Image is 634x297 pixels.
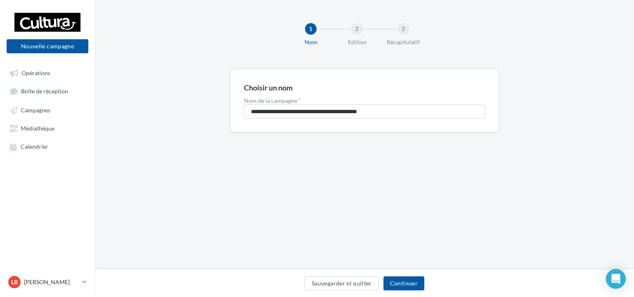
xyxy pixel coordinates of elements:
div: 1 [305,23,317,35]
div: 2 [351,23,363,35]
span: LB [11,278,18,286]
button: Nouvelle campagne [7,39,88,53]
a: LB [PERSON_NAME] [7,274,88,290]
div: Choisir un nom [244,84,293,91]
div: Open Intercom Messenger [606,269,626,289]
span: Opérations [21,69,50,76]
a: Médiathèque [5,121,90,135]
a: Opérations [5,65,90,80]
div: Edition [331,38,383,46]
span: Boîte de réception [21,88,68,95]
button: Sauvegarder et quitter [305,276,379,290]
a: Calendrier [5,139,90,154]
div: Récapitulatif [377,38,430,46]
label: Nom de la campagne * [244,98,485,104]
a: Campagnes [5,102,90,117]
span: Campagnes [21,107,50,114]
div: Nom [284,38,337,46]
button: Continuer [383,276,424,290]
div: 3 [397,23,409,35]
a: Boîte de réception [5,83,90,99]
span: Calendrier [21,143,48,150]
span: Médiathèque [21,125,54,132]
p: [PERSON_NAME] [24,278,79,286]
